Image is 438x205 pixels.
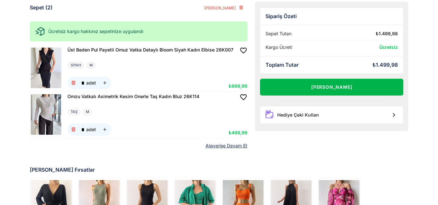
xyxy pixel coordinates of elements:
[30,21,247,41] div: Ücretsiz kargo hakkınız sepetinize uygulandı
[376,31,398,37] div: ₺1.499,98
[80,123,86,136] input: adet
[229,83,247,89] span: ₺999,99
[86,127,96,132] div: adet
[373,62,398,68] div: ₺1.499,98
[80,77,86,89] input: adet
[31,48,61,88] img: Üst Beden Pul Payetli Omuz Vatka Detaylı Bloom Siyah Kadın Elbise 26K007
[199,2,247,14] button: [PERSON_NAME]
[266,62,299,68] div: Toplam Tutar
[67,62,84,69] div: SİYAH
[30,5,53,11] div: Sepet (2)
[67,94,199,99] span: Omzu Vatkalı Asimetrik Kesim Onerle Taş Kadın Bluz 26K114
[67,47,233,52] span: Üst Beden Pul Payetli Omuz Vatka Detaylı Bloom Siyah Kadın Elbise 26K007
[206,143,247,149] a: Alışverişe Devam Et
[204,6,236,10] span: [PERSON_NAME]
[277,112,319,118] div: Hediye Çeki Kullan
[266,45,292,50] div: Kargo Ücreti
[67,108,81,116] div: TAŞ
[86,81,96,85] div: adet
[266,31,291,37] div: Sepet Tutarı
[229,130,247,135] span: ₺499,99
[86,62,96,69] div: M
[266,13,398,19] div: Sipariş Özeti
[379,44,398,50] span: Ücretsiz
[30,167,408,173] div: [PERSON_NAME] Fırsatlar
[260,79,404,96] button: [PERSON_NAME]
[31,94,61,135] img: Omzu Vatkalı Asimetrik Kesim Onerle Taş Kadın Bluz 26K114
[83,108,92,116] div: M
[67,93,199,100] a: Omzu Vatkalı Asimetrik Kesim Onerle Taş Kadın Bluz 26K114
[67,47,233,54] a: Üst Beden Pul Payetli Omuz Vatka Detaylı Bloom Siyah Kadın Elbise 26K007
